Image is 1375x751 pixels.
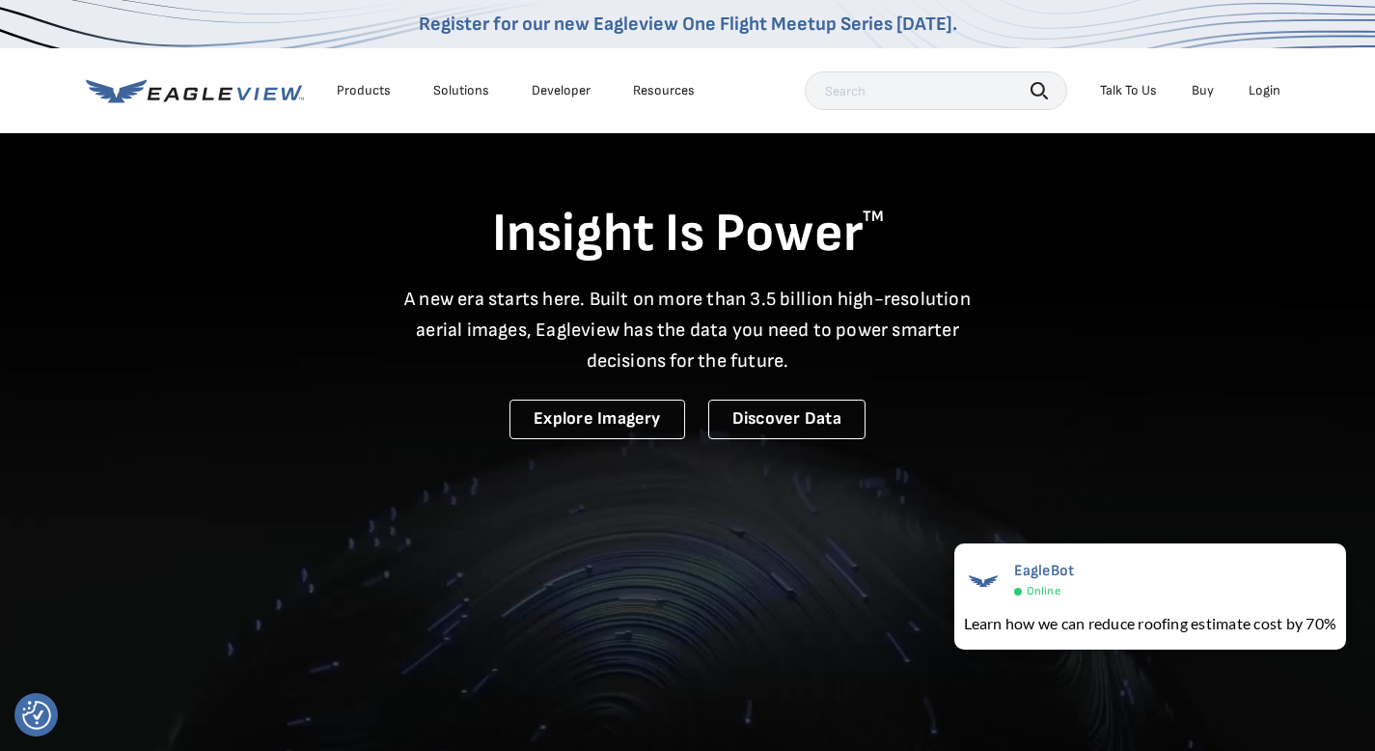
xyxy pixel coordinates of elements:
[393,284,983,376] p: A new era starts here. Built on more than 3.5 billion high-resolution aerial images, Eagleview ha...
[1100,82,1157,99] div: Talk To Us
[863,208,884,226] sup: TM
[22,701,51,730] img: Revisit consent button
[532,82,591,99] a: Developer
[1249,82,1280,99] div: Login
[633,82,695,99] div: Resources
[509,400,685,439] a: Explore Imagery
[419,13,957,36] a: Register for our new Eagleview One Flight Meetup Series [DATE].
[337,82,391,99] div: Products
[1192,82,1214,99] a: Buy
[433,82,489,99] div: Solutions
[22,701,51,730] button: Consent Preferences
[1027,584,1060,598] span: Online
[708,400,866,439] a: Discover Data
[1014,562,1075,580] span: EagleBot
[964,612,1336,635] div: Learn how we can reduce roofing estimate cost by 70%
[964,562,1003,600] img: EagleBot
[805,71,1067,110] input: Search
[86,201,1290,268] h1: Insight Is Power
